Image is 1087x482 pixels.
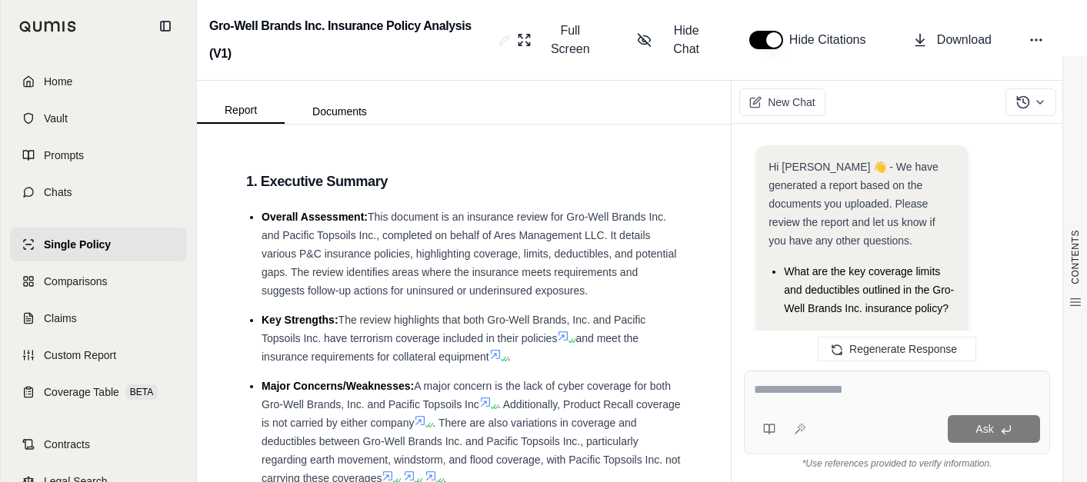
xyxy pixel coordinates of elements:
[849,343,957,355] span: Regenerate Response
[10,138,187,172] a: Prompts
[197,98,285,124] button: Report
[661,22,712,58] span: Hide Chat
[262,211,676,297] span: This document is an insurance review for Gro-Well Brands Inc. and Pacific Topsoils Inc., complete...
[906,25,998,55] button: Download
[262,398,681,429] span: . Additionally, Product Recall coverage is not carried by either company
[744,454,1050,470] div: *Use references provided to verify information.
[1069,230,1082,284] span: CONTENTS
[975,423,993,435] span: Ask
[511,15,606,65] button: Full Screen
[262,380,671,411] span: A major concern is the lack of cyber coverage for both Gro-Well Brands, Inc. and Pacific Topsoils...
[262,211,368,223] span: Overall Assessment:
[246,168,682,195] h3: 1. Executive Summary
[739,88,825,116] button: New Chat
[10,338,187,372] a: Custom Report
[125,384,158,400] span: BETA
[784,265,954,314] span: What are the key coverage limits and deductibles outlined in the Gro-Well Brands Inc. insurance p...
[508,351,511,363] span: .
[768,95,815,110] span: New Chat
[948,415,1040,443] button: Ask
[44,74,72,89] span: Home
[44,111,68,126] span: Vault
[209,12,492,68] h2: Gro-Well Brands Inc. Insurance Policy Analysis (V1)
[44,437,90,452] span: Contracts
[10,427,187,461] a: Contracts
[44,274,107,289] span: Comparisons
[769,161,939,247] span: Hi [PERSON_NAME] 👋 - We have generated a report based on the documents you uploaded. Please revie...
[19,21,77,32] img: Qumis Logo
[818,337,976,361] button: Regenerate Response
[10,375,187,409] a: Coverage TableBETA
[10,228,187,261] a: Single Policy
[44,148,84,163] span: Prompts
[10,301,187,335] a: Claims
[262,380,414,392] span: Major Concerns/Weaknesses:
[153,14,178,38] button: Collapse sidebar
[44,384,119,400] span: Coverage Table
[10,264,187,298] a: Comparisons
[285,99,395,124] button: Documents
[10,65,187,98] a: Home
[10,175,187,209] a: Chats
[262,314,645,344] span: The review highlights that both Gro-Well Brands, Inc. and Pacific Topsoils Inc. have terrorism co...
[44,237,111,252] span: Single Policy
[44,184,72,200] span: Chats
[631,15,719,65] button: Hide Chat
[262,314,338,326] span: Key Strengths:
[10,101,187,135] a: Vault
[937,31,992,49] span: Download
[789,31,875,49] span: Hide Citations
[44,311,77,326] span: Claims
[44,347,116,363] span: Custom Report
[541,22,600,58] span: Full Screen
